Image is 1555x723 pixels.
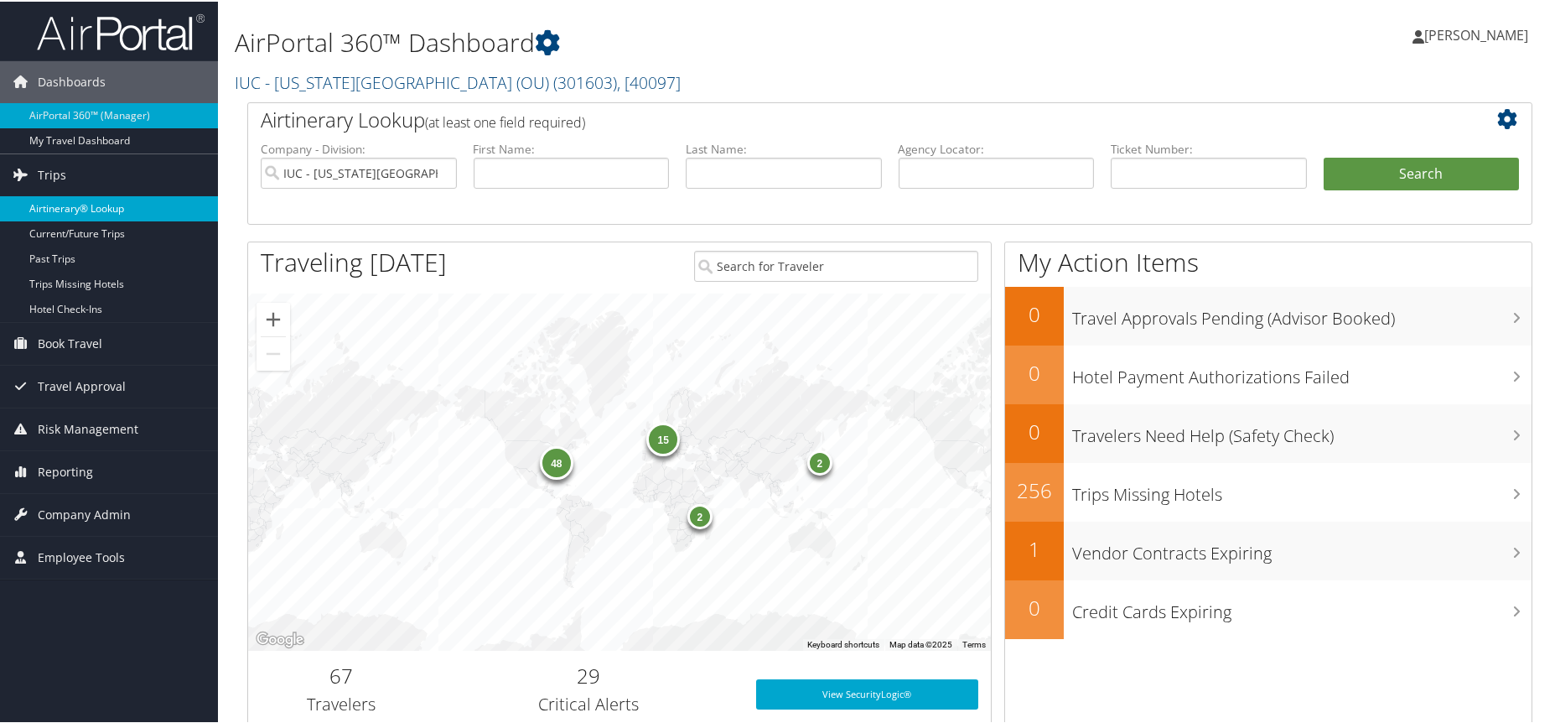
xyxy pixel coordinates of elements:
[687,502,713,527] div: 2
[38,321,102,363] span: Book Travel
[756,678,978,708] a: View SecurityLogic®
[252,627,308,649] img: Google
[646,420,680,454] div: 15
[1005,592,1064,621] h2: 0
[38,60,106,101] span: Dashboards
[1005,344,1532,403] a: 0Hotel Payment Authorizations Failed
[261,104,1412,133] h2: Airtinerary Lookup
[553,70,617,92] span: ( 301603 )
[235,23,1108,59] h1: AirPortal 360™ Dashboard
[261,139,457,156] label: Company - Division:
[37,11,205,50] img: airportal-logo.png
[1072,473,1532,505] h3: Trips Missing Hotels
[540,445,573,478] div: 48
[1005,285,1532,344] a: 0Travel Approvals Pending (Advisor Booked)
[1424,24,1528,43] span: [PERSON_NAME]
[1005,520,1532,579] a: 1Vendor Contracts Expiring
[38,153,66,195] span: Trips
[235,70,681,92] a: IUC - [US_STATE][GEOGRAPHIC_DATA] (OU)
[1005,403,1532,461] a: 0Travelers Need Help (Safety Check)
[1005,416,1064,445] h2: 0
[261,243,447,278] h1: Traveling [DATE]
[38,450,93,492] span: Reporting
[617,70,681,92] span: , [ 40097 ]
[1072,297,1532,329] h3: Travel Approvals Pending (Advisor Booked)
[1005,299,1064,327] h2: 0
[261,660,421,689] h2: 67
[686,139,882,156] label: Last Name:
[474,139,670,156] label: First Name:
[1005,243,1532,278] h1: My Action Items
[1005,533,1064,562] h2: 1
[1005,579,1532,637] a: 0Credit Cards Expiring
[899,139,1095,156] label: Agency Locator:
[252,627,308,649] a: Open this area in Google Maps (opens a new window)
[38,407,138,449] span: Risk Management
[1072,532,1532,564] h3: Vendor Contracts Expiring
[261,691,421,715] h3: Travelers
[257,301,290,335] button: Zoom in
[1324,156,1520,190] button: Search
[694,249,978,280] input: Search for Traveler
[38,492,131,534] span: Company Admin
[1412,8,1545,59] a: [PERSON_NAME]
[257,335,290,369] button: Zoom out
[446,660,730,689] h2: 29
[446,691,730,715] h3: Critical Alerts
[962,638,986,648] a: Terms (opens in new tab)
[1072,590,1532,622] h3: Credit Cards Expiring
[1072,356,1532,388] h3: Hotel Payment Authorizations Failed
[807,449,832,474] div: 2
[38,364,126,406] span: Travel Approval
[38,535,125,577] span: Employee Tools
[889,638,952,648] span: Map data ©2025
[1111,139,1307,156] label: Ticket Number:
[807,637,879,649] button: Keyboard shortcuts
[1005,475,1064,503] h2: 256
[425,112,585,130] span: (at least one field required)
[1005,357,1064,386] h2: 0
[1072,414,1532,446] h3: Travelers Need Help (Safety Check)
[1005,461,1532,520] a: 256Trips Missing Hotels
